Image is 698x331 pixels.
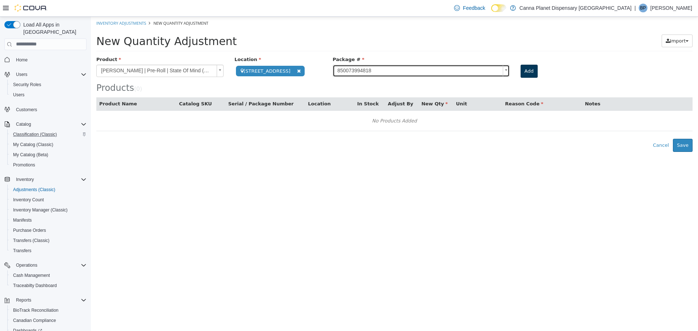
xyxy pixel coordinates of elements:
[13,132,57,137] span: Classification (Classic)
[1,55,89,65] button: Home
[582,122,602,135] button: Save
[5,40,30,45] span: Product
[10,281,60,290] a: Traceabilty Dashboard
[45,69,49,76] span: 0
[7,90,89,100] button: Users
[13,187,55,193] span: Adjustments (Classic)
[15,4,47,12] img: Cova
[16,262,37,268] span: Operations
[13,105,40,114] a: Customers
[571,18,602,31] button: Import
[7,225,89,235] button: Purchase Orders
[365,84,377,91] button: Unit
[10,80,87,89] span: Security Roles
[13,217,32,223] span: Manifests
[7,315,89,326] button: Canadian Compliance
[330,84,357,90] span: New Qty
[10,246,34,255] a: Transfers
[13,261,87,270] span: Operations
[579,21,595,27] span: Import
[16,121,31,127] span: Catalog
[13,162,35,168] span: Promotions
[650,4,692,12] p: [PERSON_NAME]
[144,40,170,45] span: Location
[242,48,419,60] a: 850073994818
[13,248,31,254] span: Transfers
[217,84,241,91] button: Location
[13,70,87,79] span: Users
[5,66,43,76] span: Products
[10,130,87,139] span: Classification (Classic)
[7,185,89,195] button: Adjustments (Classic)
[145,49,214,60] span: [STREET_ADDRESS]
[10,195,47,204] a: Inventory Count
[10,281,87,290] span: Traceabilty Dashboard
[13,296,34,304] button: Reports
[7,246,89,256] button: Transfers
[13,120,34,129] button: Catalog
[16,57,28,63] span: Home
[5,48,133,60] a: [PERSON_NAME] | Pre-Roll | State Of Mind (Hybrid) | .35g x 10ct
[10,316,59,325] a: Canadian Compliance
[1,295,89,305] button: Reports
[16,107,37,113] span: Customers
[7,205,89,215] button: Inventory Manager (Classic)
[558,122,582,135] button: Cancel
[7,270,89,280] button: Cash Management
[7,280,89,291] button: Traceabilty Dashboard
[13,105,87,114] span: Customers
[7,129,89,140] button: Classification (Classic)
[242,40,273,45] span: Package #
[1,119,89,129] button: Catalog
[10,185,87,194] span: Adjustments (Classic)
[7,305,89,315] button: BioTrack Reconciliation
[13,261,40,270] button: Operations
[16,72,27,77] span: Users
[10,306,61,315] a: BioTrack Reconciliation
[10,271,87,280] span: Cash Management
[16,177,34,182] span: Inventory
[13,273,50,278] span: Cash Management
[8,84,48,91] button: Product Name
[7,215,89,225] button: Manifests
[10,236,52,245] a: Transfers (Classic)
[88,84,123,91] button: Catalog SKU
[10,195,87,204] span: Inventory Count
[13,238,49,243] span: Transfers (Classic)
[1,69,89,80] button: Users
[1,174,89,185] button: Inventory
[10,90,87,99] span: Users
[13,82,41,88] span: Security Roles
[13,197,44,203] span: Inventory Count
[451,1,488,15] a: Feedback
[1,260,89,270] button: Operations
[266,84,289,91] button: In Stock
[5,4,55,9] a: Inventory Adjustments
[20,21,87,36] span: Load All Apps in [GEOGRAPHIC_DATA]
[7,235,89,246] button: Transfers (Classic)
[13,227,46,233] span: Purchase Orders
[10,216,87,225] span: Manifests
[10,206,87,214] span: Inventory Manager (Classic)
[463,4,485,12] span: Feedback
[13,152,48,158] span: My Catalog (Beta)
[491,4,506,12] input: Dark Mode
[639,4,647,12] div: Binal Patel
[13,142,53,148] span: My Catalog (Classic)
[7,140,89,150] button: My Catalog (Classic)
[634,4,636,12] p: |
[10,206,71,214] a: Inventory Manager (Classic)
[10,216,35,225] a: Manifests
[10,306,87,315] span: BioTrack Reconciliation
[414,84,452,90] span: Reason Code
[640,4,646,12] span: BP
[63,4,117,9] span: New Quantity Adjustment
[10,316,87,325] span: Canadian Compliance
[10,150,51,159] a: My Catalog (Beta)
[6,48,123,60] span: [PERSON_NAME] | Pre-Roll | State Of Mind (Hybrid) | .35g x 10ct
[242,48,409,60] span: 850073994818
[10,140,87,149] span: My Catalog (Classic)
[10,99,597,110] div: No Products Added
[10,90,27,99] a: Users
